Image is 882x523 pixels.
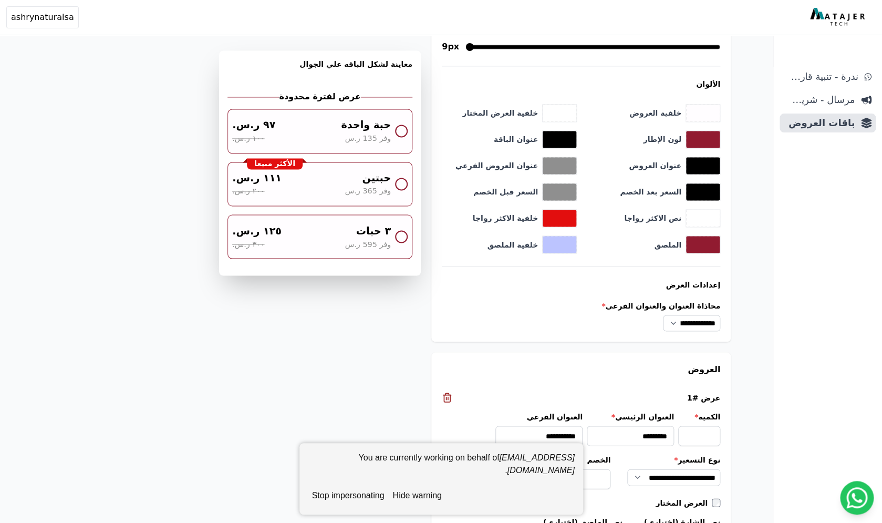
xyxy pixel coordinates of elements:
[442,279,720,290] h4: إعدادات العرض
[388,485,445,506] button: hide warning
[587,411,674,422] label: العنوان الرئيسي
[686,131,720,148] button: toggle color picker dialog
[810,8,867,27] img: MatajerTech Logo
[442,363,720,375] h3: العروض
[686,210,720,227] button: toggle color picker dialog
[279,90,360,103] h2: عرض لفترة محدودة
[678,411,720,422] label: الكمية
[345,186,391,197] span: وفر 365 ر.س
[686,183,720,200] button: toggle color picker dialog
[784,93,855,107] span: مرسال - شريط دعاية
[494,134,542,145] label: عنوان الباقة
[232,133,264,145] span: ١٠٠ ر.س.
[543,105,576,121] button: toggle color picker dialog
[247,158,303,170] div: الأكثر مبيعا
[543,236,576,253] button: toggle color picker dialog
[624,213,686,223] label: نص الاكثر رواجا
[232,239,264,250] span: ٣٠٠ ر.س.
[356,223,391,239] span: ٣ حبات
[656,497,712,508] label: العرض المختار
[442,392,720,403] div: عرض #1
[620,187,686,197] label: السعر بعد الخصم
[232,223,282,239] span: ١٢٥ ر.س.
[227,59,412,82] h3: معاينة لشكل الباقه علي الجوال
[686,236,720,253] button: toggle color picker dialog
[345,239,391,250] span: وفر 595 ر.س
[455,160,542,171] label: عنوان العروض الفرعي
[232,186,264,197] span: ٢٠٠ ر.س.
[629,108,686,118] label: خلفية العروض
[784,69,858,84] span: ندرة - تنبية قارب علي النفاذ
[232,118,275,133] span: ٩٧ ر.س.
[487,239,542,250] label: خلفية الملصق
[543,157,576,174] button: toggle color picker dialog
[627,454,720,465] label: نوع التسعير
[308,485,389,506] button: stop impersonating
[499,453,574,475] em: [EMAIL_ADDRESS][DOMAIN_NAME]
[345,133,391,145] span: وفر 135 ر.س
[643,134,686,145] label: لون الإطار
[11,11,74,24] span: ashrynaturalsa
[543,131,576,148] button: toggle color picker dialog
[442,40,459,53] span: 9px
[232,171,282,186] span: ١١١ ر.س.
[495,411,583,422] label: العنوان الفرعي
[472,213,542,223] label: خلفية الاكثر رواجا
[442,300,720,311] label: محاذاة العنوان والعنوان الفرعي
[784,116,855,130] span: باقات العروض
[473,187,542,197] label: السعر قبل الخصم
[543,183,576,200] button: toggle color picker dialog
[341,118,391,133] span: حبة واحدة
[442,79,720,89] h4: الألوان
[362,171,391,186] span: حبتين
[6,6,79,28] button: ashrynaturalsa
[686,105,720,121] button: toggle color picker dialog
[543,210,576,227] button: toggle color picker dialog
[462,108,542,118] label: خلفية العرض المختار
[654,239,686,250] label: الملصق
[629,160,686,171] label: عنوان العروض
[308,452,575,485] div: You are currently working on behalf of .
[686,157,720,174] button: toggle color picker dialog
